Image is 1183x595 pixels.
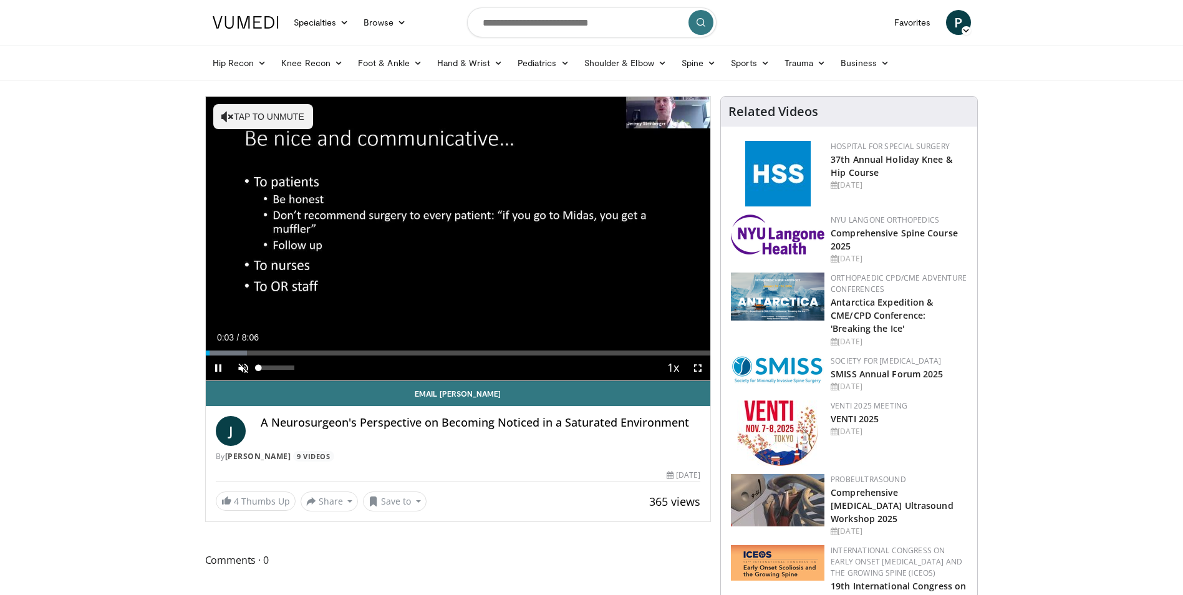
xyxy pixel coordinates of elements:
[216,491,296,511] a: 4 Thumbs Up
[831,526,967,537] div: [DATE]
[731,545,824,581] img: 8b60149d-3923-4e9b-9af3-af28be7bbd11.png.150x105_q85_autocrop_double_scale_upscale_version-0.2.png
[216,416,246,446] a: J
[831,486,954,525] a: Comprehensive [MEDICAL_DATA] Ultrasound Workshop 2025
[206,351,711,356] div: Progress Bar
[831,426,967,437] div: [DATE]
[777,51,834,75] a: Trauma
[231,356,256,380] button: Unmute
[293,451,334,462] a: 9 Videos
[731,474,824,526] img: cda103ef-3d06-4b27-86e1-e0dffda84a25.jpg.150x105_q85_autocrop_double_scale_upscale_version-0.2.jpg
[577,51,674,75] a: Shoulder & Elbow
[831,474,906,485] a: Probeultrasound
[363,491,427,511] button: Save to
[831,253,967,264] div: [DATE]
[831,227,958,252] a: Comprehensive Spine Course 2025
[216,451,701,462] div: By
[242,332,259,342] span: 8:06
[649,494,700,509] span: 365 views
[831,180,967,191] div: [DATE]
[660,356,685,380] button: Playback Rate
[685,356,710,380] button: Fullscreen
[205,51,274,75] a: Hip Recon
[833,51,897,75] a: Business
[234,495,239,507] span: 4
[887,10,939,35] a: Favorites
[728,104,818,119] h4: Related Videos
[831,400,907,411] a: VENTI 2025 Meeting
[831,296,933,334] a: Antarctica Expedition & CME/CPD Conference: 'Breaking the Ice'
[831,153,952,178] a: 37th Annual Holiday Knee & Hip Course
[831,356,941,366] a: Society for [MEDICAL_DATA]
[205,552,712,568] span: Comments 0
[831,336,967,347] div: [DATE]
[206,356,231,380] button: Pause
[286,10,357,35] a: Specialties
[350,51,430,75] a: Foot & Ankle
[217,332,234,342] span: 0:03
[213,104,313,129] button: Tap to unmute
[225,451,291,462] a: [PERSON_NAME]
[831,141,950,152] a: Hospital for Special Surgery
[510,51,577,75] a: Pediatrics
[723,51,777,75] a: Sports
[831,215,939,225] a: NYU Langone Orthopedics
[213,16,279,29] img: VuMedi Logo
[831,381,967,392] div: [DATE]
[731,356,824,384] img: 59788bfb-0650-4895-ace0-e0bf6b39cdae.png.150x105_q85_autocrop_double_scale_upscale_version-0.2.png
[430,51,510,75] a: Hand & Wrist
[831,368,943,380] a: SMISS Annual Forum 2025
[731,273,824,321] img: 923097bc-eeff-4ced-9ace-206d74fb6c4c.png.150x105_q85_autocrop_double_scale_upscale_version-0.2.png
[206,381,711,406] a: Email [PERSON_NAME]
[731,215,824,254] img: 196d80fa-0fd9-4c83-87ed-3e4f30779ad7.png.150x105_q85_autocrop_double_scale_upscale_version-0.2.png
[831,545,962,578] a: International Congress on Early Onset [MEDICAL_DATA] and the Growing Spine (ICEOS)
[831,413,879,425] a: VENTI 2025
[737,400,818,466] img: 60b07d42-b416-4309-bbc5-bc4062acd8fe.jpg.150x105_q85_autocrop_double_scale_upscale_version-0.2.jpg
[356,10,413,35] a: Browse
[274,51,350,75] a: Knee Recon
[831,273,967,294] a: Orthopaedic CPD/CME Adventure Conferences
[745,141,811,206] img: f5c2b4a9-8f32-47da-86a2-cd262eba5885.gif.150x105_q85_autocrop_double_scale_upscale_version-0.2.jpg
[946,10,971,35] a: P
[261,416,701,430] h4: A Neurosurgeon's Perspective on Becoming Noticed in a Saturated Environment
[667,470,700,481] div: [DATE]
[674,51,723,75] a: Spine
[467,7,717,37] input: Search topics, interventions
[301,491,359,511] button: Share
[237,332,239,342] span: /
[206,97,711,381] video-js: Video Player
[259,365,294,370] div: Volume Level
